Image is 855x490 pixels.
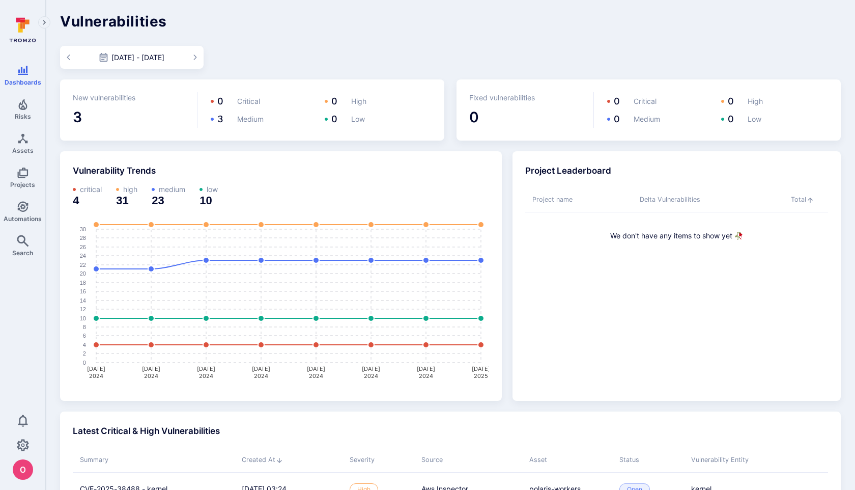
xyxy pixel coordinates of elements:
[522,448,612,472] span: sort by Asset
[83,350,86,357] text: 2
[614,96,620,106] span: 0
[73,425,828,438] div: Latest Critical & High Vulnerabilities
[252,365,270,372] text: [DATE]
[691,455,821,465] div: Toggle SortBy
[640,195,777,205] div: Toggle SortBy
[73,92,190,103] div: New vulnerabilities
[38,16,50,29] button: Expand navigation menu
[73,448,235,472] span: sort by Summary
[80,244,86,250] text: 26
[469,92,586,103] div: Fixed vulnerabilities
[362,365,380,372] text: [DATE]
[721,92,828,110] div: 0High
[83,333,86,339] text: 6
[784,188,828,212] span: sort by Total
[525,165,828,178] div: Project Leaderboard
[5,78,41,86] span: Dashboards
[83,324,86,330] text: 8
[80,262,86,268] text: 22
[41,18,48,27] i: Expand navigation menu
[73,106,190,128] div: total value
[142,365,160,372] text: [DATE]
[80,226,86,232] text: 30
[80,315,86,321] text: 10
[364,372,378,379] text: 2024
[325,110,432,128] div: 0Low
[152,194,164,207] span: 23
[80,184,102,195] span: critical
[12,249,33,257] span: Search
[60,14,841,29] h1: Vulnerabilities
[721,110,828,128] div: 0Low
[419,372,433,379] text: 2024
[73,195,102,207] h3: value
[12,147,34,154] span: Assets
[199,194,212,207] span: 10
[525,188,633,212] span: sort by Project name
[116,194,128,207] span: 31
[116,195,137,207] h3: value
[15,113,31,120] span: Risks
[633,188,784,212] span: sort by Delta Vulnerabilities
[331,114,337,124] span: 0
[10,181,35,188] span: Projects
[614,114,620,124] span: 0
[414,448,522,472] span: sort by Source
[89,372,103,379] text: 2024
[343,448,414,472] span: sort by Severity
[80,455,227,465] div: Toggle SortBy
[211,110,318,128] div: 3Medium
[80,253,86,259] text: 24
[73,194,79,207] span: 4
[123,184,137,195] span: high
[417,365,435,372] text: [DATE]
[728,96,734,106] span: 0
[307,365,325,372] text: [DATE]
[159,184,185,195] span: medium
[144,372,158,379] text: 2024
[197,365,215,372] text: [DATE]
[350,455,407,465] div: Toggle SortBy
[211,92,318,110] div: 0Critical
[83,360,86,366] text: 0
[607,92,714,110] div: 0Critical
[152,195,185,207] h3: value
[254,372,268,379] text: 2024
[235,448,343,472] span: sort by Created At
[80,306,86,312] text: 12
[309,372,323,379] text: 2024
[474,372,488,379] text: 2025
[13,459,33,480] div: oleg malkov
[612,448,684,472] span: sort by Status
[421,455,515,465] div: Toggle SortBy
[80,297,86,304] text: 14
[60,151,502,401] div: vulnerability trends
[472,365,490,372] text: [DATE]
[199,195,218,207] h3: value
[325,92,432,110] div: 0High
[207,184,218,195] span: low
[80,270,86,277] text: 20
[469,108,479,126] span: 0
[791,195,821,205] div: Toggle SortBy
[529,455,605,465] div: Toggle SortBy
[78,52,185,63] div: [DATE] - [DATE]
[87,365,105,372] text: [DATE]
[217,96,223,106] span: 0
[728,114,734,124] span: 0
[525,216,828,241] div: no results
[331,96,337,106] span: 0
[684,448,828,472] span: sort by Vulnerability Entity
[217,114,223,124] span: 3
[532,195,625,205] div: Toggle SortBy
[607,110,714,128] div: 0Medium
[242,455,335,465] div: Toggle SortBy
[80,280,86,286] text: 18
[13,459,33,480] img: ACg8ocJcCe-YbLxGm5tc0PuNRxmgP8aEm0RBXn6duO8aeMVK9zjHhw=s96-c
[619,455,677,465] div: Toggle SortBy
[469,106,586,128] div: total value
[4,215,42,223] span: Automations
[80,288,86,294] text: 16
[80,235,86,241] text: 28
[73,108,82,126] span: 3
